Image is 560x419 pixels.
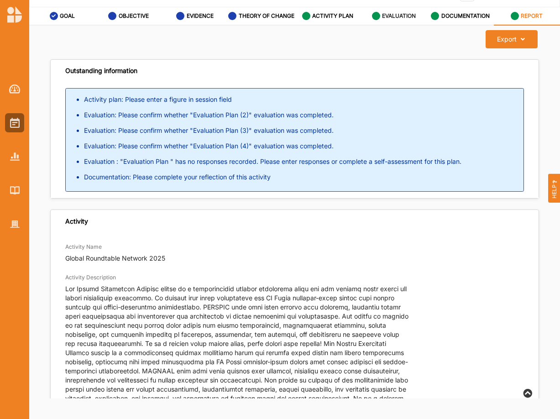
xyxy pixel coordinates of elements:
[10,118,20,128] img: Activities
[10,220,20,228] img: Organisation
[65,243,102,251] label: Activity Name
[5,113,24,132] a: Activities
[65,67,137,75] div: Outstanding information
[239,12,294,20] label: THEORY OF CHANGE
[5,79,24,99] a: Dashboard
[10,152,20,160] img: Reports
[7,6,22,23] img: logo
[441,12,490,20] label: DOCUMENTATION
[84,173,523,182] li: Documentation: Please complete your reflection of this activity
[84,110,523,120] li: Evaluation: Please confirm whether "Evaluation Plan (2)" evaluation was completed.
[312,12,353,20] label: ACTIVITY PLAN
[5,181,24,200] a: Library
[5,215,24,234] a: Organisation
[521,12,543,20] label: REPORT
[84,126,523,135] li: Evaluation: Please confirm whether "Evaluation Plan (3)" evaluation was completed.
[84,95,523,104] li: Activity plan: Please enter a figure in session field
[497,35,517,43] div: Export
[5,147,24,166] a: Reports
[119,12,149,20] label: OBJECTIVE
[486,30,537,48] button: Export
[10,186,20,194] img: Library
[84,141,523,151] li: Evaluation: Please confirm whether "Evaluation Plan (4)" evaluation was completed.
[187,12,214,20] label: EVIDENCE
[65,274,116,281] label: Activity Description
[65,254,524,263] p: Global Roundtable Network 2025
[60,12,75,20] label: GOAL
[65,217,88,225] div: Activity
[9,84,21,94] img: Dashboard
[84,157,523,166] li: Evaluation : "Evaluation Plan " has no responses recorded. Please enter responses or complete a s...
[382,12,416,20] label: EVALUATION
